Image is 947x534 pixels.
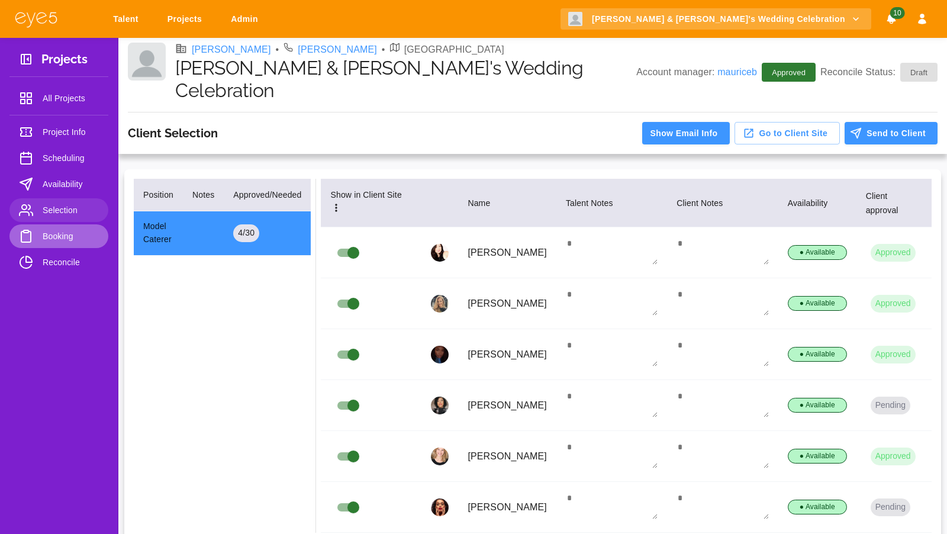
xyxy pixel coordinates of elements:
[404,43,504,57] p: [GEOGRAPHIC_DATA]
[224,179,311,211] th: Approved/Needed
[717,67,757,77] a: mauriceb
[134,211,183,256] td: Model Caterer
[788,398,847,413] div: ● Available
[431,295,449,313] img: profile_picture
[9,224,108,248] a: Booking
[667,179,778,227] th: Client Notes
[556,179,667,227] th: Talent Notes
[468,348,547,362] p: [PERSON_NAME]
[468,297,547,311] p: [PERSON_NAME]
[871,397,910,414] button: Pending
[890,7,904,19] span: 10
[128,126,218,140] h3: Client Selection
[9,146,108,170] a: Scheduling
[871,295,916,313] button: Approved
[642,122,729,145] button: Show Email Info
[431,346,449,363] img: profile_picture
[881,8,902,30] button: Notifications
[468,500,547,514] p: [PERSON_NAME]
[43,151,99,165] span: Scheduling
[788,449,847,464] div: ● Available
[788,296,847,311] div: ● Available
[788,245,847,260] div: ● Available
[298,43,377,57] a: [PERSON_NAME]
[561,8,871,30] button: [PERSON_NAME] & [PERSON_NAME]'s Wedding Celebration
[43,229,99,243] span: Booking
[871,498,910,516] button: Pending
[871,346,916,363] button: Approved
[175,57,636,102] h1: [PERSON_NAME] & [PERSON_NAME]'s Wedding Celebration
[468,246,547,260] p: [PERSON_NAME]
[382,43,385,57] li: •
[431,397,449,414] img: profile_picture
[43,255,99,269] span: Reconcile
[903,67,935,79] span: Draft
[778,179,856,227] th: Availability
[458,179,556,227] th: Name
[871,244,916,262] button: Approved
[788,500,847,514] div: ● Available
[41,52,88,70] h3: Projects
[276,43,279,57] li: •
[43,203,99,217] span: Selection
[735,122,840,145] button: Go to Client Site
[468,398,547,413] p: [PERSON_NAME]
[9,120,108,144] a: Project Info
[856,179,932,227] th: Client approval
[9,250,108,274] a: Reconcile
[568,12,582,26] img: Client logo
[192,43,271,57] a: [PERSON_NAME]
[321,179,421,227] th: Show in Client Site
[788,347,847,362] div: ● Available
[14,11,58,28] img: eye5
[9,86,108,110] a: All Projects
[43,91,99,105] span: All Projects
[845,122,938,145] button: Send to Client
[765,67,813,79] span: Approved
[223,8,270,30] a: Admin
[128,43,166,81] img: Client logo
[105,8,150,30] a: Talent
[468,449,547,464] p: [PERSON_NAME]
[431,498,449,516] img: profile_picture
[233,224,259,242] div: 4 / 30
[183,179,224,211] th: Notes
[431,448,449,465] img: profile_picture
[160,8,214,30] a: Projects
[9,172,108,196] a: Availability
[43,125,99,139] span: Project Info
[9,198,108,222] a: Selection
[431,244,449,262] img: profile_picture
[820,63,938,82] p: Reconcile Status:
[636,65,757,79] p: Account manager:
[871,448,916,465] button: Approved
[134,179,183,211] th: Position
[43,177,99,191] span: Availability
